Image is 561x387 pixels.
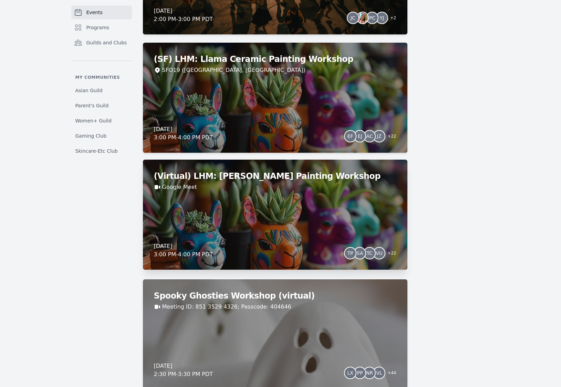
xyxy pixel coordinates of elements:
span: Women+ Guild [75,117,112,124]
span: Asian Guild [75,87,103,94]
a: Women+ Guild [71,115,132,127]
span: VL [376,370,382,375]
span: LX [347,370,353,375]
span: + 2 [386,14,396,23]
a: Programs [71,21,132,34]
p: My communities [71,75,132,80]
a: Gaming Club [71,130,132,142]
span: + 22 [383,249,396,259]
nav: Sidebar [71,6,132,157]
div: [DATE] 2:00 PM - 3:00 PM PDT [154,7,213,23]
span: TC [366,251,373,256]
span: + 22 [383,132,396,142]
a: (SF) LHM: Llama Ceramic Painting WorkshopSFO19 ([GEOGRAPHIC_DATA], [GEOGRAPHIC_DATA])[DATE]3:00 P... [143,43,407,153]
div: SFO19 ([GEOGRAPHIC_DATA], [GEOGRAPHIC_DATA]) [162,66,305,74]
span: Events [86,9,103,16]
span: Skincare-Etc Club [75,148,118,154]
span: VU [376,251,383,256]
span: NR [366,370,373,375]
span: PC [369,15,375,20]
a: Meeting ID: 851 3529 4326; Passcode: 404646 [162,303,291,311]
span: Guilds and Clubs [86,39,127,46]
div: [DATE] 3:00 PM - 4:00 PM PDT [154,125,213,142]
a: Skincare-Etc Club [71,145,132,157]
span: Programs [86,24,109,31]
span: SA [357,251,363,256]
h2: (Virtual) LHM: [PERSON_NAME] Painting Workshop [154,171,396,182]
span: + 44 [383,369,396,378]
a: (Virtual) LHM: [PERSON_NAME] Painting WorkshopGoogle Meet[DATE]3:00 PM-4:00 PM PDTTPSATCVU+22 [143,160,407,270]
a: Guilds and Clubs [71,36,132,50]
span: Gaming Club [75,132,107,139]
span: EF [347,134,353,139]
span: YJ [380,15,384,20]
a: Events [71,6,132,19]
h2: Spooky Ghosties Workshop (virtual) [154,290,396,301]
span: TP [347,251,353,256]
h2: (SF) LHM: Llama Ceramic Painting Workshop [154,54,396,65]
span: Parent's Guild [75,102,109,109]
a: Parent's Guild [71,99,132,112]
div: [DATE] 2:30 PM - 3:30 PM PDT [154,362,213,378]
div: [DATE] 3:00 PM - 4:00 PM PDT [154,242,213,259]
span: JZ [377,134,382,139]
span: AC [366,134,373,139]
a: Asian Guild [71,84,132,97]
a: Google Meet [162,183,197,191]
span: EJ [358,134,362,139]
span: PP [357,370,363,375]
span: JC [351,15,355,20]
